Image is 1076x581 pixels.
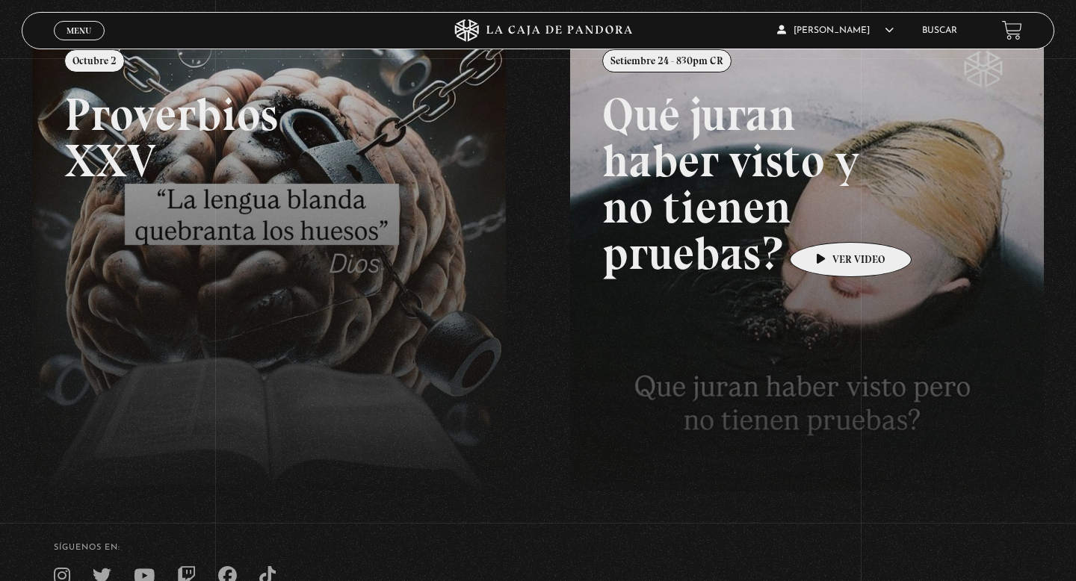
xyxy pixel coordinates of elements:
[1002,20,1022,40] a: View your shopping cart
[62,38,97,49] span: Cerrar
[922,26,957,35] a: Buscar
[777,26,894,35] span: [PERSON_NAME]
[67,26,91,35] span: Menu
[54,544,1022,552] h4: SÍguenos en:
